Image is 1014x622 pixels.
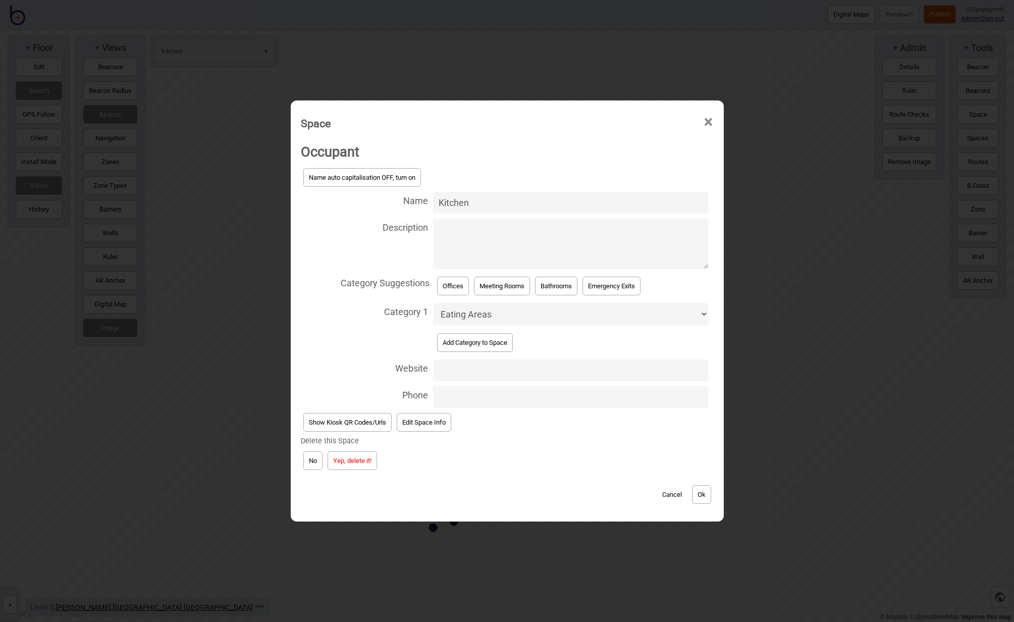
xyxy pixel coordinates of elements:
input: Name [433,192,708,214]
span: Website [301,357,429,378]
span: Description [301,216,429,237]
span: × [703,106,714,139]
input: Phone [433,386,708,408]
input: Website [433,359,708,381]
button: Name auto capitalisation OFF, turn on [303,168,421,187]
span: Name [301,189,429,210]
span: Phone [301,384,429,404]
span: Category Suggestions [301,272,430,292]
button: Ok [692,485,711,504]
button: No [303,451,323,470]
button: Edit Space Info [397,413,451,432]
textarea: Description [433,219,708,269]
button: Offices [437,277,469,295]
select: Category 1 [433,303,708,326]
div: Delete this Space [301,434,380,449]
button: Add Category to Space [437,333,513,352]
button: Meeting Rooms [474,277,530,295]
h2: Occupant [301,138,714,166]
button: Bathrooms [535,277,577,295]
button: Cancel [657,485,687,504]
span: Category 1 [301,300,429,321]
button: Emergency Exits [582,277,641,295]
button: Show Kiosk QR Codes/Urls [303,413,392,432]
div: Space [301,113,331,134]
button: Yep, delete it! [328,451,377,470]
